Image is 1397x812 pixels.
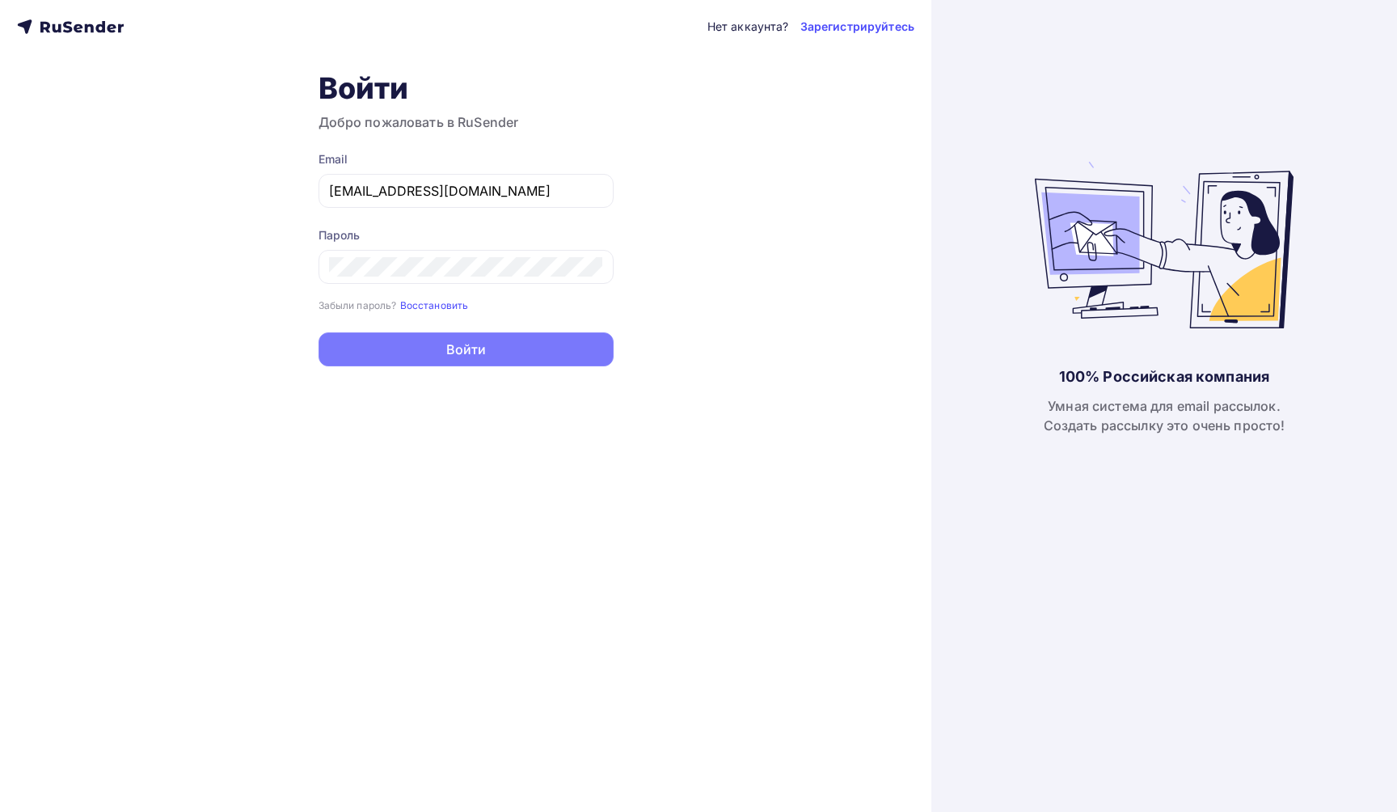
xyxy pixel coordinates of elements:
div: Умная система для email рассылок. Создать рассылку это очень просто! [1044,396,1285,435]
button: Войти [319,332,614,366]
small: Забыли пароль? [319,299,397,311]
input: Укажите свой email [329,181,603,201]
a: Зарегистрируйтесь [800,19,914,35]
h1: Войти [319,70,614,106]
h3: Добро пожаловать в RuSender [319,112,614,132]
div: Нет аккаунта? [707,19,789,35]
a: Восстановить [400,298,469,311]
div: Пароль [319,227,614,243]
small: Восстановить [400,299,469,311]
div: 100% Российская компания [1059,367,1269,387]
div: Email [319,151,614,167]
